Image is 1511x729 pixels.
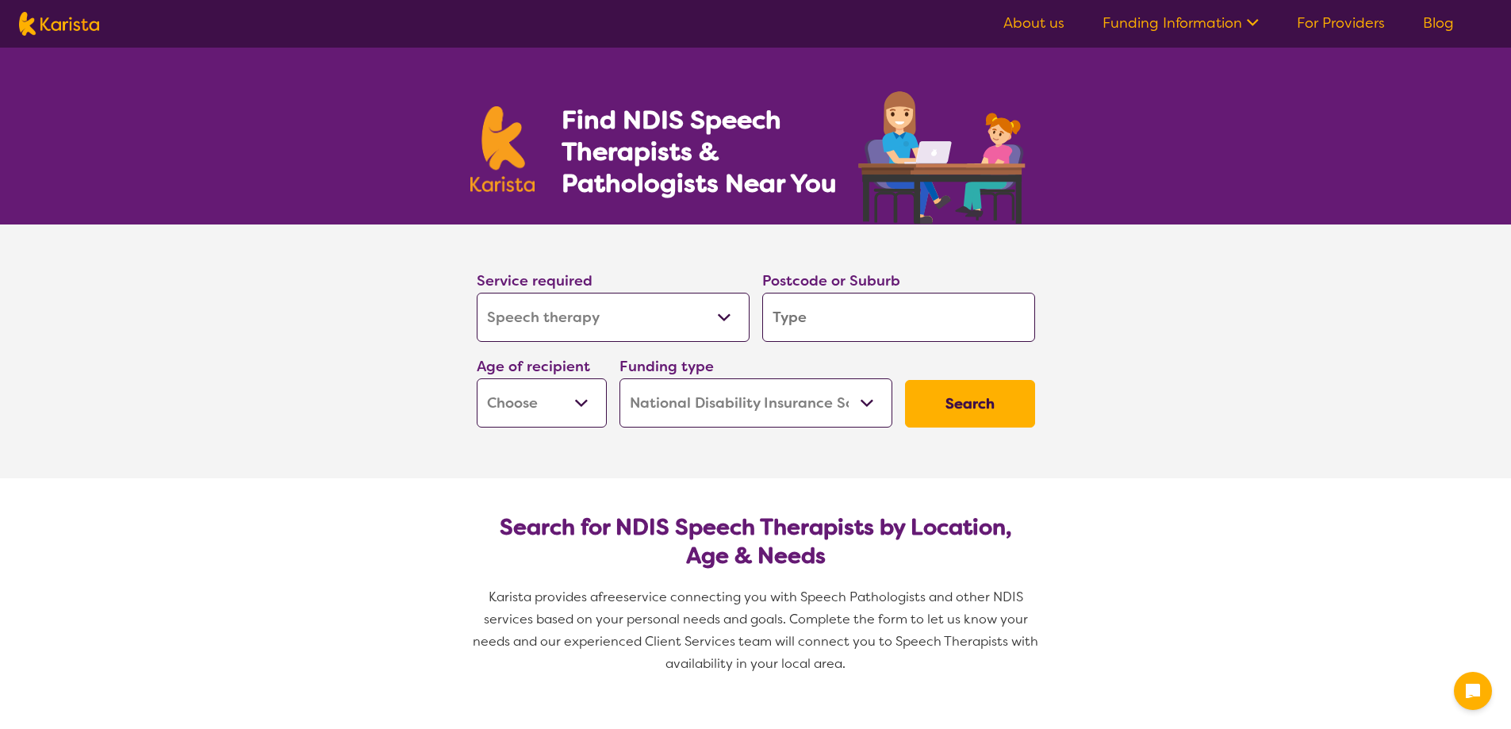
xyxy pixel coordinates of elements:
[477,357,590,376] label: Age of recipient
[762,293,1035,342] input: Type
[1423,13,1454,33] a: Blog
[905,380,1035,428] button: Search
[473,589,1041,672] span: service connecting you with Speech Pathologists and other NDIS services based on your personal ne...
[1003,13,1064,33] a: About us
[470,106,535,192] img: Karista logo
[598,589,623,605] span: free
[19,12,99,36] img: Karista logo
[1297,13,1385,33] a: For Providers
[762,271,900,290] label: Postcode or Suburb
[489,513,1022,570] h2: Search for NDIS Speech Therapists by Location, Age & Needs
[562,104,855,199] h1: Find NDIS Speech Therapists & Pathologists Near You
[619,357,714,376] label: Funding type
[489,589,598,605] span: Karista provides a
[477,271,593,290] label: Service required
[846,86,1041,224] img: speech-therapy
[1103,13,1259,33] a: Funding Information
